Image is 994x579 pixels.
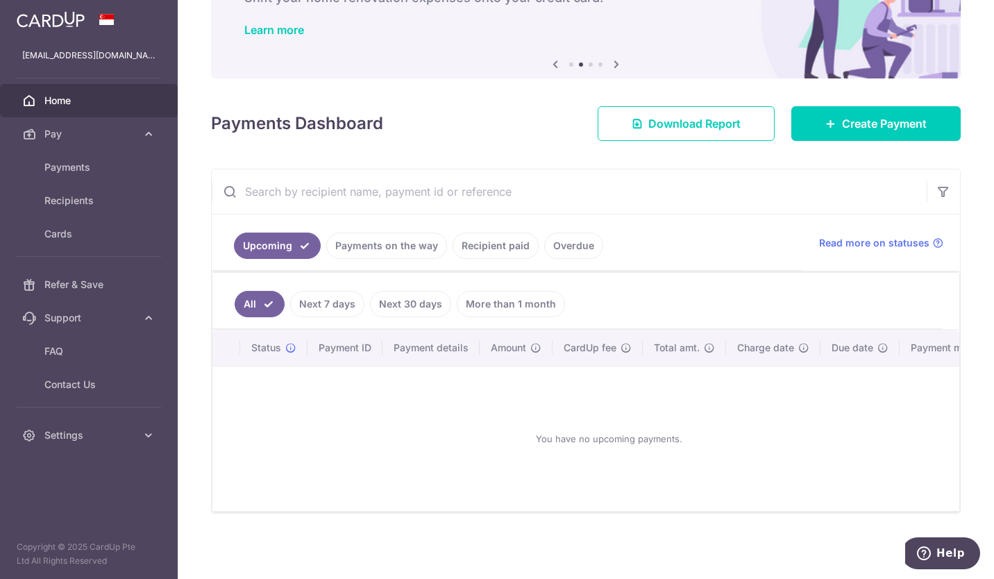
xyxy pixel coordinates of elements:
a: Upcoming [234,233,321,259]
a: Read more on statuses [819,236,943,250]
a: More than 1 month [457,291,565,317]
span: Charge date [737,341,794,355]
span: Pay [44,127,136,141]
a: Recipient paid [453,233,539,259]
span: Amount [491,341,526,355]
span: CardUp fee [564,341,616,355]
span: FAQ [44,344,136,358]
a: Overdue [544,233,603,259]
a: Create Payment [791,106,961,141]
span: Cards [44,227,136,241]
p: [EMAIL_ADDRESS][DOMAIN_NAME] [22,49,155,62]
a: Payments on the way [326,233,447,259]
span: Settings [44,428,136,442]
img: CardUp [17,11,85,28]
span: Refer & Save [44,278,136,292]
a: Learn more [244,23,304,37]
h4: Payments Dashboard [211,111,383,136]
span: Support [44,311,136,325]
a: Next 7 days [290,291,364,317]
th: Payment details [382,330,480,366]
span: Home [44,94,136,108]
input: Search by recipient name, payment id or reference [212,169,927,214]
iframe: Opens a widget where you can find more information [905,537,980,572]
th: Payment ID [308,330,382,366]
span: Due date [832,341,873,355]
a: All [235,291,285,317]
span: Create Payment [842,115,927,132]
span: Recipients [44,194,136,208]
div: You have no upcoming payments. [229,378,988,500]
span: Read more on statuses [819,236,929,250]
a: Next 30 days [370,291,451,317]
span: Download Report [648,115,741,132]
span: Payments [44,160,136,174]
a: Download Report [598,106,775,141]
span: Total amt. [654,341,700,355]
span: Status [251,341,281,355]
span: Contact Us [44,378,136,392]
